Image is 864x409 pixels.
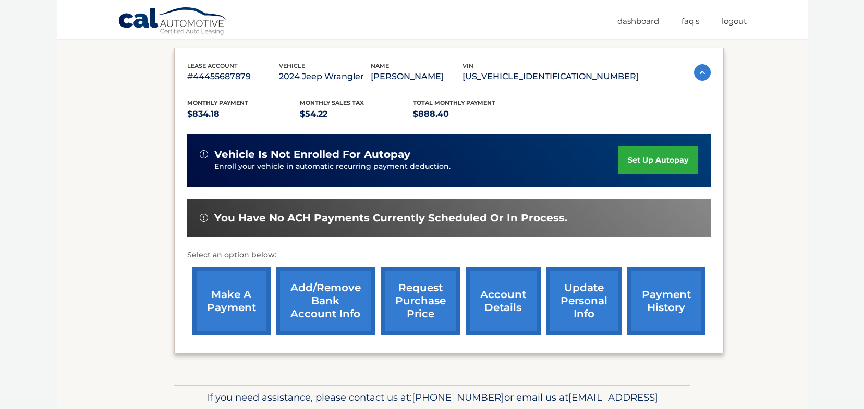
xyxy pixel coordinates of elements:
a: Dashboard [617,13,659,30]
span: Monthly sales Tax [300,99,364,106]
a: make a payment [192,267,271,335]
a: FAQ's [682,13,699,30]
a: Add/Remove bank account info [276,267,375,335]
p: Enroll your vehicle in automatic recurring payment deduction. [214,161,619,172]
p: [PERSON_NAME] [371,69,463,84]
a: Logout [722,13,747,30]
p: [US_VEHICLE_IDENTIFICATION_NUMBER] [463,69,639,84]
span: Total Monthly Payment [413,99,495,106]
p: 2024 Jeep Wrangler [279,69,371,84]
a: account details [466,267,541,335]
span: vin [463,62,473,69]
span: You have no ACH payments currently scheduled or in process. [214,212,567,225]
p: Select an option below: [187,249,711,262]
a: payment history [627,267,705,335]
a: update personal info [546,267,622,335]
p: $54.22 [300,107,413,121]
span: vehicle is not enrolled for autopay [214,148,410,161]
p: $888.40 [413,107,526,121]
img: alert-white.svg [200,214,208,222]
img: alert-white.svg [200,150,208,158]
span: name [371,62,389,69]
img: accordion-active.svg [694,64,711,81]
span: Monthly Payment [187,99,248,106]
span: lease account [187,62,238,69]
span: [PHONE_NUMBER] [412,391,504,403]
a: set up autopay [618,146,698,174]
p: #44455687879 [187,69,279,84]
span: vehicle [279,62,305,69]
p: $834.18 [187,107,300,121]
a: Cal Automotive [118,7,227,37]
a: request purchase price [381,267,460,335]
